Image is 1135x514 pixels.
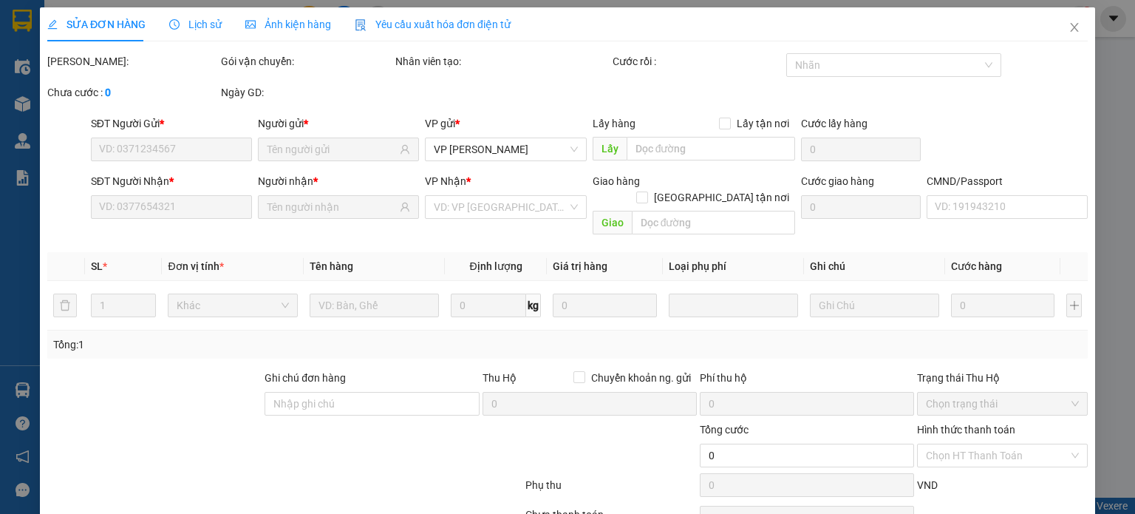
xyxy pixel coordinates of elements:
label: Cước lấy hàng [801,118,868,129]
div: Chưa cước : [47,84,218,101]
button: delete [53,294,77,317]
input: Cước giao hàng [801,195,921,219]
span: Giao hàng [592,175,639,187]
div: Phí thu hộ [700,370,914,392]
button: plus [1066,294,1082,317]
input: Cước lấy hàng [801,138,921,161]
span: close [1068,21,1080,33]
span: Lịch sử [169,18,222,30]
img: icon [355,19,367,31]
input: 0 [553,294,656,317]
span: clock-circle [169,19,180,30]
span: SỬA ĐƠN HÀNG [47,18,146,30]
th: Ghi chú [804,252,945,281]
button: Close [1054,7,1095,49]
span: Thu Hộ [482,372,516,384]
th: Loại phụ phí [663,252,804,281]
span: Đơn vị tính [168,260,223,272]
span: Chọn trạng thái [926,393,1079,415]
div: Trạng thái Thu Hộ [917,370,1088,386]
input: Dọc đường [631,211,795,234]
span: Tên hàng [309,260,352,272]
span: Lấy hàng [592,118,635,129]
div: Tổng: 1 [53,337,439,353]
span: VP Hoàng Văn Thụ [434,138,577,160]
div: Gói vận chuyển: [221,53,392,70]
span: VP Nhận [425,175,466,187]
span: Giao [592,211,631,234]
span: [GEOGRAPHIC_DATA] tận nơi [648,189,795,206]
b: 0 [105,87,111,98]
input: Ghi chú đơn hàng [265,392,479,416]
input: VD: Bàn, Ghế [309,294,438,317]
span: Lấy tận nơi [731,115,795,132]
span: edit [47,19,58,30]
span: Định lượng [469,260,522,272]
label: Cước giao hàng [801,175,874,187]
span: picture [245,19,256,30]
span: VND [917,479,938,491]
span: Ảnh kiện hàng [245,18,331,30]
span: Khác [177,294,288,317]
input: Tên người nhận [267,199,397,215]
span: Giá trị hàng [553,260,607,272]
div: Nhân viên tạo: [395,53,610,70]
input: Tên người gửi [267,141,397,158]
div: SĐT Người Gửi [91,115,252,132]
div: Người nhận [258,173,419,189]
span: Yêu cầu xuất hóa đơn điện tử [355,18,511,30]
input: Ghi Chú [810,294,939,317]
span: Cước hàng [951,260,1002,272]
span: kg [526,294,541,317]
span: Tổng cước [700,424,749,436]
div: Cước rồi : [613,53,783,70]
label: Hình thức thanh toán [917,424,1015,436]
div: VP gửi [425,115,586,132]
span: Chuyển khoản ng. gửi [585,370,697,386]
div: [PERSON_NAME]: [47,53,218,70]
div: CMND/Passport [927,173,1088,189]
span: SL [91,260,103,272]
span: Lấy [592,137,626,160]
span: user [400,144,410,155]
div: Người gửi [258,115,419,132]
span: user [400,202,410,212]
input: 0 [951,294,1054,317]
label: Ghi chú đơn hàng [265,372,346,384]
div: SĐT Người Nhận [91,173,252,189]
div: Phụ thu [524,477,698,503]
div: Ngày GD: [221,84,392,101]
input: Dọc đường [626,137,795,160]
